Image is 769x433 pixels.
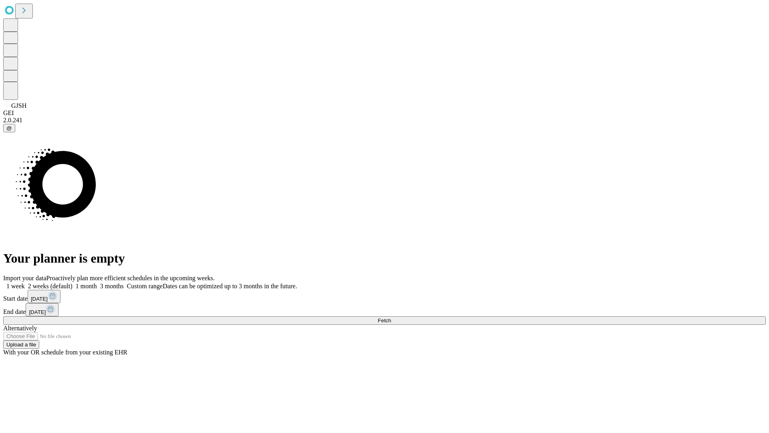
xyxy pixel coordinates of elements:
div: 2.0.241 [3,117,766,124]
span: 1 month [76,283,97,289]
span: Import your data [3,275,46,281]
span: Proactively plan more efficient schedules in the upcoming weeks. [46,275,215,281]
span: [DATE] [29,309,46,315]
span: @ [6,125,12,131]
span: 1 week [6,283,25,289]
button: [DATE] [28,290,60,303]
span: Dates can be optimized up to 3 months in the future. [163,283,297,289]
span: GJSH [11,102,26,109]
span: 2 weeks (default) [28,283,72,289]
span: Custom range [127,283,163,289]
h1: Your planner is empty [3,251,766,266]
div: GEI [3,109,766,117]
div: End date [3,303,766,316]
button: @ [3,124,15,132]
span: [DATE] [31,296,48,302]
div: Start date [3,290,766,303]
button: Upload a file [3,340,39,349]
span: 3 months [100,283,124,289]
button: [DATE] [26,303,58,316]
span: Fetch [378,318,391,324]
button: Fetch [3,316,766,325]
span: With your OR schedule from your existing EHR [3,349,127,356]
span: Alternatively [3,325,37,332]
